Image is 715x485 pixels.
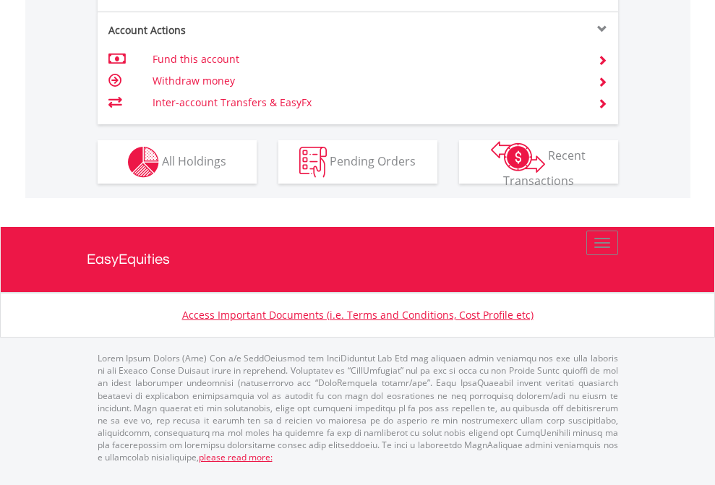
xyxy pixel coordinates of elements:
[98,140,257,184] button: All Holdings
[98,23,358,38] div: Account Actions
[491,141,545,173] img: transactions-zar-wht.png
[128,147,159,178] img: holdings-wht.png
[153,70,580,92] td: Withdraw money
[299,147,327,178] img: pending_instructions-wht.png
[459,140,618,184] button: Recent Transactions
[87,227,629,292] a: EasyEquities
[330,153,416,168] span: Pending Orders
[199,451,273,463] a: please read more:
[153,48,580,70] td: Fund this account
[98,352,618,463] p: Lorem Ipsum Dolors (Ame) Con a/e SeddOeiusmod tem InciDiduntut Lab Etd mag aliquaen admin veniamq...
[153,92,580,113] td: Inter-account Transfers & EasyFx
[162,153,226,168] span: All Holdings
[278,140,437,184] button: Pending Orders
[182,308,534,322] a: Access Important Documents (i.e. Terms and Conditions, Cost Profile etc)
